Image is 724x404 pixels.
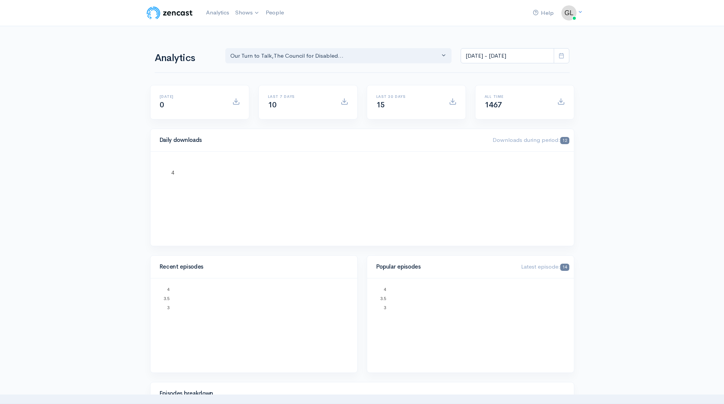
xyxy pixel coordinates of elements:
h1: Analytics [155,53,216,64]
text: 4 [383,287,386,292]
text: 3.5 [163,296,169,301]
img: ZenCast Logo [146,5,194,20]
span: 12 [560,137,569,144]
h4: Daily downloads [160,137,484,143]
text: 3 [383,305,386,310]
div: Our Turn to Talk , The Council for Disabled... [230,52,440,60]
text: 4 [171,170,174,176]
svg: A chart. [160,288,348,363]
h6: Last 30 days [376,94,440,99]
svg: A chart. [160,161,565,237]
span: 10 [268,100,277,110]
a: Analytics [203,5,232,21]
a: People [263,5,287,21]
h6: [DATE] [160,94,223,99]
button: Our Turn to Talk, The Council for Disabled... [225,48,452,64]
span: Latest episode: [521,263,569,270]
input: analytics date range selector [461,48,554,64]
h4: Popular episodes [376,264,512,270]
h4: Episodes breakdown [160,390,560,397]
span: 14 [560,264,569,271]
svg: A chart. [376,288,565,363]
span: 0 [160,100,164,110]
h4: Recent episodes [160,264,344,270]
img: ... [561,5,577,20]
span: 1467 [485,100,502,110]
span: Downloads during period: [493,136,569,143]
h6: All time [485,94,548,99]
text: 3 [167,305,169,310]
h6: Last 7 days [268,94,331,99]
a: Shows [232,5,263,21]
span: 15 [376,100,385,110]
a: Help [530,5,557,21]
text: 3.5 [380,296,386,301]
text: 4 [167,287,169,292]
